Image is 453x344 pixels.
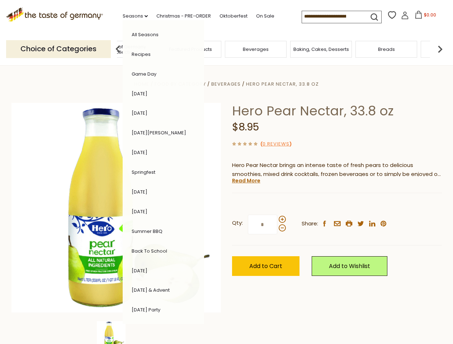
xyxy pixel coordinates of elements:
[132,149,147,156] a: [DATE]
[132,306,160,313] a: [DATE] Party
[132,110,147,116] a: [DATE]
[111,42,125,56] img: previous arrow
[132,248,167,254] a: Back to School
[312,256,387,276] a: Add to Wishlist
[302,219,318,228] span: Share:
[11,103,221,312] img: Hero Pear Nectar, 33.8 oz
[220,12,247,20] a: Oktoberfest
[132,228,162,235] a: Summer BBQ
[263,140,289,148] a: 0 Reviews
[243,47,269,52] a: Beverages
[232,103,442,119] h1: Hero Pear Nectar, 33.8 oz
[260,140,292,147] span: ( )
[132,129,186,136] a: [DATE][PERSON_NAME]
[132,51,151,58] a: Recipes
[132,287,170,293] a: [DATE] & Advent
[132,188,147,195] a: [DATE]
[378,47,395,52] a: Breads
[132,208,147,215] a: [DATE]
[249,262,282,270] span: Add to Cart
[433,42,447,56] img: next arrow
[232,256,299,276] button: Add to Cart
[132,267,147,274] a: [DATE]
[293,47,349,52] a: Baking, Cakes, Desserts
[123,12,148,20] a: Seasons
[132,31,159,38] a: All Seasons
[232,177,260,184] a: Read More
[410,11,441,21] button: $0.00
[424,12,436,18] span: $0.00
[232,161,442,179] p: Hero Pear Nectar brings an intense taste of fresh pears to delicious smoothies, mixed drink cockt...
[132,90,147,97] a: [DATE]
[248,215,277,234] input: Qty:
[246,81,319,87] a: Hero Pear Nectar, 33.8 oz
[156,12,211,20] a: Christmas - PRE-ORDER
[132,71,156,77] a: Game Day
[132,169,155,176] a: Springfest
[232,120,259,134] span: $8.95
[232,219,243,228] strong: Qty:
[6,40,111,58] p: Choice of Categories
[256,12,274,20] a: On Sale
[211,81,241,87] a: Beverages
